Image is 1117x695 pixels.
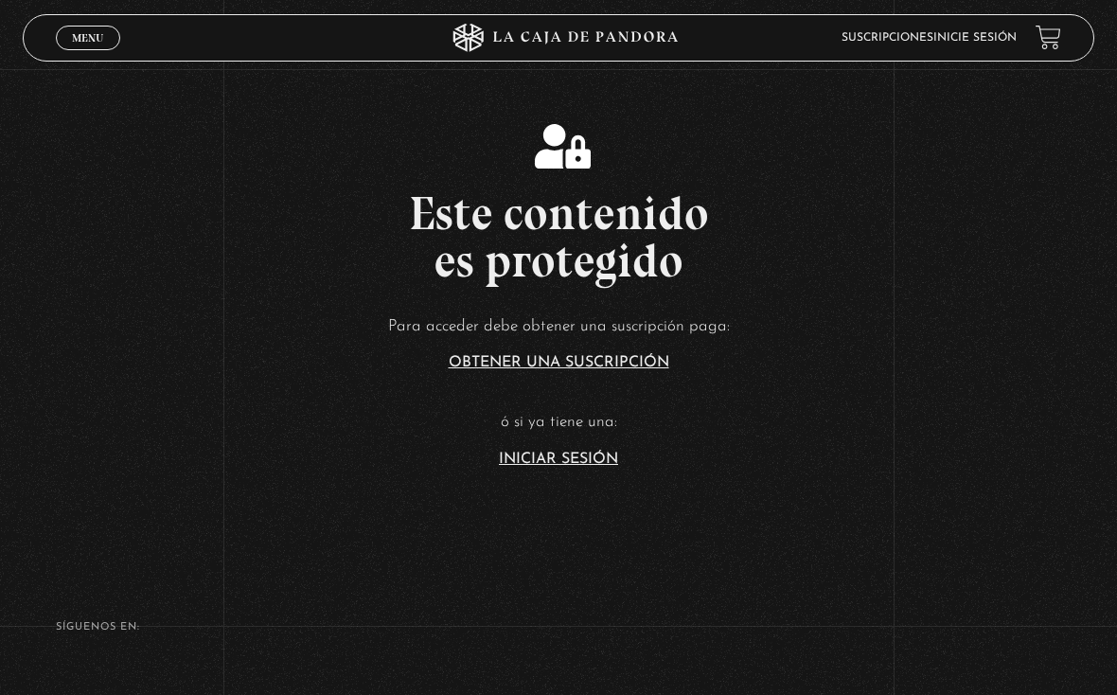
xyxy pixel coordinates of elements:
span: Menu [72,32,103,44]
h4: SÍguenos en: [56,622,1061,633]
a: View your shopping cart [1036,25,1061,50]
a: Iniciar Sesión [499,452,618,467]
a: Inicie sesión [933,32,1017,44]
a: Suscripciones [842,32,933,44]
a: Obtener una suscripción [449,355,669,370]
span: Cerrar [66,47,111,61]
